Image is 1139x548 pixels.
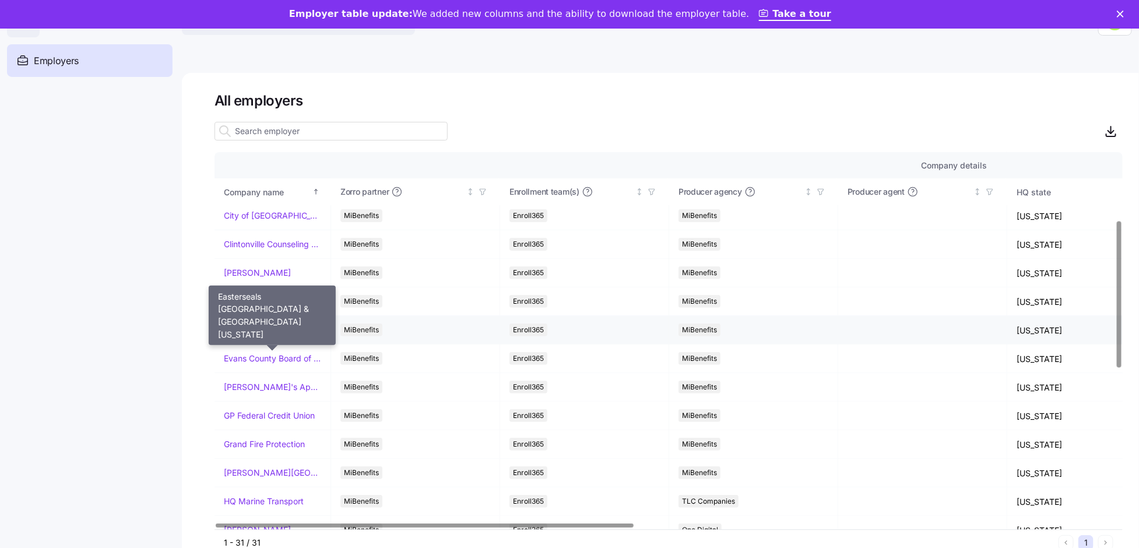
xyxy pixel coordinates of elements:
[215,178,331,205] th: Company nameSorted ascending
[224,324,321,336] a: Easterseals [GEOGRAPHIC_DATA] & [GEOGRAPHIC_DATA][US_STATE]
[224,381,321,393] a: [PERSON_NAME]'s Appliance/[PERSON_NAME]'s Academy/Fluid Services
[224,467,321,479] a: [PERSON_NAME][GEOGRAPHIC_DATA][DEMOGRAPHIC_DATA]
[344,352,379,365] span: MiBenefits
[682,409,717,422] span: MiBenefits
[513,409,544,422] span: Enroll365
[682,352,717,365] span: MiBenefits
[344,495,379,508] span: MiBenefits
[513,352,544,365] span: Enroll365
[7,44,173,77] a: Employers
[34,54,79,68] span: Employers
[331,178,500,205] th: Zorro partnerNot sorted
[682,495,735,508] span: TLC Companies
[344,324,379,336] span: MiBenefits
[224,238,321,250] a: Clintonville Counseling and Wellness
[312,188,320,196] div: Sorted ascending
[513,438,544,451] span: Enroll365
[340,186,389,198] span: Zorro partner
[513,466,544,479] span: Enroll365
[344,466,379,479] span: MiBenefits
[344,266,379,279] span: MiBenefits
[344,295,379,308] span: MiBenefits
[224,186,310,199] div: Company name
[344,381,379,394] span: MiBenefits
[804,188,813,196] div: Not sorted
[224,353,321,364] a: Evans County Board of Commissioners
[224,267,291,279] a: [PERSON_NAME]
[289,8,750,20] div: We added new columns and the ability to download the employer table.
[635,188,644,196] div: Not sorted
[682,324,717,336] span: MiBenefits
[973,188,982,196] div: Not sorted
[513,324,544,336] span: Enroll365
[224,438,305,450] a: Grand Fire Protection
[224,410,315,421] a: GP Federal Credit Union
[682,381,717,394] span: MiBenefits
[513,381,544,394] span: Enroll365
[500,178,669,205] th: Enrollment team(s)Not sorted
[215,122,448,140] input: Search employer
[466,188,474,196] div: Not sorted
[224,296,321,307] a: [DATE] Seal Rehabilitation Center of [GEOGRAPHIC_DATA]
[513,209,544,222] span: Enroll365
[682,295,717,308] span: MiBenefits
[682,438,717,451] span: MiBenefits
[344,409,379,422] span: MiBenefits
[682,266,717,279] span: MiBenefits
[344,238,379,251] span: MiBenefits
[682,238,717,251] span: MiBenefits
[513,295,544,308] span: Enroll365
[513,238,544,251] span: Enroll365
[1117,10,1129,17] div: Close
[344,438,379,451] span: MiBenefits
[682,209,717,222] span: MiBenefits
[215,92,1123,110] h1: All employers
[759,8,832,21] a: Take a tour
[669,178,838,205] th: Producer agencyNot sorted
[513,266,544,279] span: Enroll365
[224,496,304,507] a: HQ Marine Transport
[682,466,717,479] span: MiBenefits
[679,186,742,198] span: Producer agency
[838,178,1007,205] th: Producer agentNot sorted
[224,210,321,222] a: City of [GEOGRAPHIC_DATA]
[344,209,379,222] span: MiBenefits
[848,186,905,198] span: Producer agent
[509,186,579,198] span: Enrollment team(s)
[513,495,544,508] span: Enroll365
[289,8,413,19] b: Employer table update:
